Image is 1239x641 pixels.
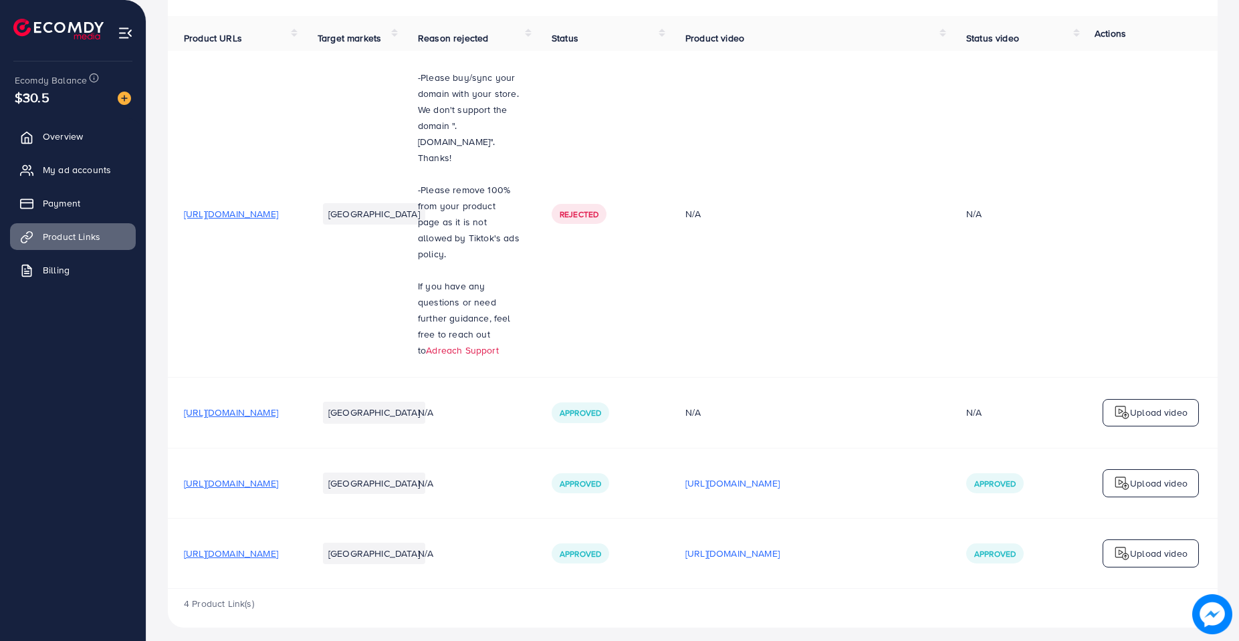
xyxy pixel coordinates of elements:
span: Overview [43,130,83,143]
div: N/A [966,207,982,221]
li: [GEOGRAPHIC_DATA] [323,543,425,564]
span: Status [552,31,578,45]
a: Product Links [10,223,136,250]
img: logo [1114,545,1130,561]
span: N/A [418,477,433,490]
div: N/A [966,406,982,419]
img: logo [1114,404,1130,420]
span: N/A [418,547,433,560]
span: Approved [974,478,1016,489]
img: image [1192,594,1232,634]
a: Overview [10,123,136,150]
span: Status video [966,31,1019,45]
span: Product URLs [184,31,242,45]
span: Approved [974,548,1016,559]
span: Approved [560,548,601,559]
p: [URL][DOMAIN_NAME] [685,475,780,491]
div: N/A [685,207,934,221]
span: Product Links [43,230,100,243]
a: Adreach Support [426,344,498,357]
span: Billing [43,263,70,277]
span: Ecomdy Balance [15,74,87,87]
img: image [118,92,131,105]
li: [GEOGRAPHIC_DATA] [323,402,425,423]
li: [GEOGRAPHIC_DATA] [323,473,425,494]
span: Approved [560,478,601,489]
p: [URL][DOMAIN_NAME] [685,545,780,561]
span: Actions [1095,27,1126,40]
p: If you have any questions or need further guidance, feel free to reach out to [418,278,520,358]
img: logo [1114,475,1130,491]
div: N/A [685,406,934,419]
p: -Please remove 100% from your product page as it is not allowed by Tiktok's ads policy. [418,182,520,262]
span: Approved [560,407,601,418]
span: Product video [685,31,744,45]
span: Target markets [318,31,381,45]
img: menu [118,25,133,41]
p: Upload video [1130,475,1188,491]
span: Payment [43,197,80,210]
span: My ad accounts [43,163,111,176]
span: 4 Product Link(s) [184,597,254,610]
span: $30.5 [15,88,49,107]
span: [URL][DOMAIN_NAME] [184,406,278,419]
p: Upload video [1130,545,1188,561]
span: [URL][DOMAIN_NAME] [184,547,278,560]
p: -Please buy/sync your domain with your store. We don't support the domain ".[DOMAIN_NAME]". Thanks! [418,70,520,166]
a: Payment [10,190,136,217]
span: [URL][DOMAIN_NAME] [184,477,278,490]
a: My ad accounts [10,156,136,183]
li: [GEOGRAPHIC_DATA] [323,203,425,225]
span: [URL][DOMAIN_NAME] [184,207,278,221]
a: Billing [10,257,136,283]
p: Upload video [1130,404,1188,420]
span: N/A [418,406,433,419]
span: Rejected [560,209,598,220]
img: logo [13,19,104,39]
span: Reason rejected [418,31,488,45]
